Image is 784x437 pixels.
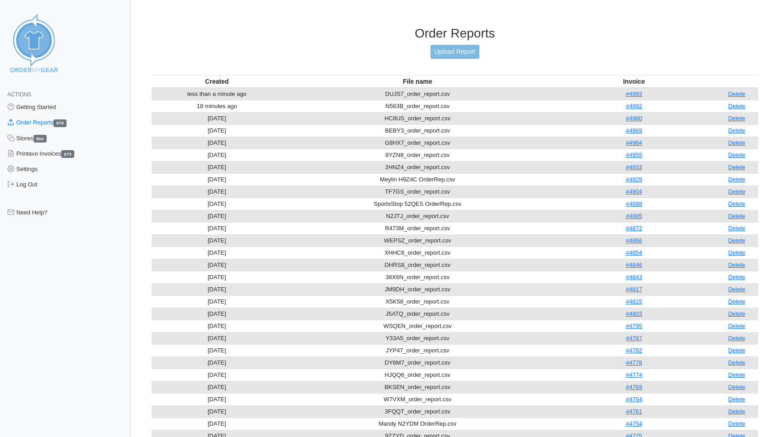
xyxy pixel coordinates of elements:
td: TF7GS_order_report.csv [282,185,553,198]
a: Delete [728,127,746,134]
a: #4754 [626,420,642,427]
td: [DATE] [152,283,282,295]
a: #4782 [626,347,642,354]
td: [DATE] [152,247,282,259]
a: Delete [728,139,746,146]
td: less than a minute ago [152,88,282,100]
td: WEPSZ_order_report.csv [282,234,553,247]
td: [DATE] [152,271,282,283]
a: Delete [728,420,746,427]
td: [DATE] [152,405,282,418]
a: Delete [728,310,746,317]
td: [DATE] [152,308,282,320]
td: JYP47_order_report.csv [282,344,553,356]
th: Invoice [553,75,715,88]
td: G8HX7_order_report.csv [282,137,553,149]
a: #4769 [626,384,642,390]
td: [DATE] [152,198,282,210]
a: Delete [728,152,746,158]
td: [DATE] [152,332,282,344]
td: Mandy N2YDM OrderRep.csv [282,418,553,430]
td: HC8US_order_report.csv [282,112,553,124]
td: [DATE] [152,112,282,124]
a: #4964 [626,139,642,146]
td: [DATE] [152,185,282,198]
td: 38X6N_order_report.csv [282,271,553,283]
a: #4764 [626,396,642,403]
td: [DATE] [152,369,282,381]
a: Delete [728,237,746,244]
a: Delete [728,335,746,342]
a: #4761 [626,408,642,415]
a: #4803 [626,310,642,317]
td: [DATE] [152,295,282,308]
td: 3FQQT_order_report.csv [282,405,553,418]
td: DUJS7_order_report.csv [282,88,553,100]
a: #4992 [626,103,642,109]
a: #4969 [626,127,642,134]
span: 675 [53,119,67,127]
td: BKSEN_order_report.csv [282,381,553,393]
td: 18 minutes ago [152,100,282,112]
a: Delete [728,176,746,183]
td: [DATE] [152,124,282,137]
td: R473M_order_report.csv [282,222,553,234]
td: [DATE] [152,418,282,430]
span: 504 [33,135,47,142]
a: #4980 [626,115,642,122]
a: #4955 [626,152,642,158]
a: Delete [728,225,746,232]
a: Delete [728,115,746,122]
a: Delete [728,384,746,390]
td: SportsStop 52QES OrderRep.csv [282,198,553,210]
a: Delete [728,359,746,366]
td: N563B_order_report.csv [282,100,553,112]
span: 673 [61,150,74,158]
td: HJQQ6_order_report.csv [282,369,553,381]
a: Delete [728,249,746,256]
a: #4795 [626,323,642,329]
td: J5ATQ_order_report.csv [282,308,553,320]
td: [DATE] [152,210,282,222]
td: X5K58_order_report.csv [282,295,553,308]
a: #4888 [626,200,642,207]
td: [DATE] [152,149,282,161]
a: #4774 [626,371,642,378]
a: Delete [728,323,746,329]
td: Y33A5_order_report.csv [282,332,553,344]
td: W7VXM_order_report.csv [282,393,553,405]
a: Delete [728,188,746,195]
td: [DATE] [152,137,282,149]
a: Delete [728,286,746,293]
a: #4778 [626,359,642,366]
td: WSQEN_order_report.csv [282,320,553,332]
a: Upload Report [430,45,479,59]
td: 8YZN8_order_report.csv [282,149,553,161]
td: N2JTJ_order_report.csv [282,210,553,222]
a: #4933 [626,164,642,171]
a: Delete [728,371,746,378]
td: 2HNZ4_order_report.csv [282,161,553,173]
a: #4787 [626,335,642,342]
td: [DATE] [152,356,282,369]
td: XHHC8_order_report.csv [282,247,553,259]
a: Delete [728,200,746,207]
td: [DATE] [152,393,282,405]
td: [DATE] [152,259,282,271]
a: #4929 [626,176,642,183]
a: #4866 [626,237,642,244]
a: #4854 [626,249,642,256]
td: [DATE] [152,344,282,356]
td: DY6M7_order_report.csv [282,356,553,369]
th: File name [282,75,553,88]
td: [DATE] [152,161,282,173]
a: Delete [728,396,746,403]
a: Delete [728,408,746,415]
a: #4846 [626,261,642,268]
td: BEBY3_order_report.csv [282,124,553,137]
a: #4817 [626,286,642,293]
td: [DATE] [152,173,282,185]
a: Delete [728,261,746,268]
a: Delete [728,103,746,109]
a: #4815 [626,298,642,305]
